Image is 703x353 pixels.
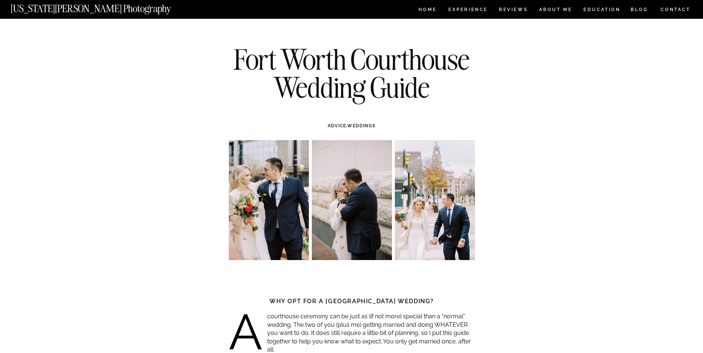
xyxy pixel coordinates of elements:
[660,6,691,14] a: CONTACT
[448,7,487,14] a: Experience
[417,7,438,14] a: HOME
[395,140,475,260] img: Fort Worth wedding
[631,7,648,14] a: BLOG
[583,7,621,14] a: EDUCATION
[218,45,486,101] h1: Fort Worth Courthouse Wedding Guide
[347,123,375,128] a: WEDDINGS
[312,140,392,260] img: Texas courthouse wedding
[499,7,527,14] a: REVIEWS
[229,140,309,260] img: Tarrant county courthouse wedding photographer
[269,298,434,305] strong: Why opt for a [GEOGRAPHIC_DATA] wedding?
[328,123,346,128] a: ADVICE
[244,122,459,129] h3: ,
[539,7,572,14] a: ABOUT ME
[11,4,196,10] a: [US_STATE][PERSON_NAME] Photography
